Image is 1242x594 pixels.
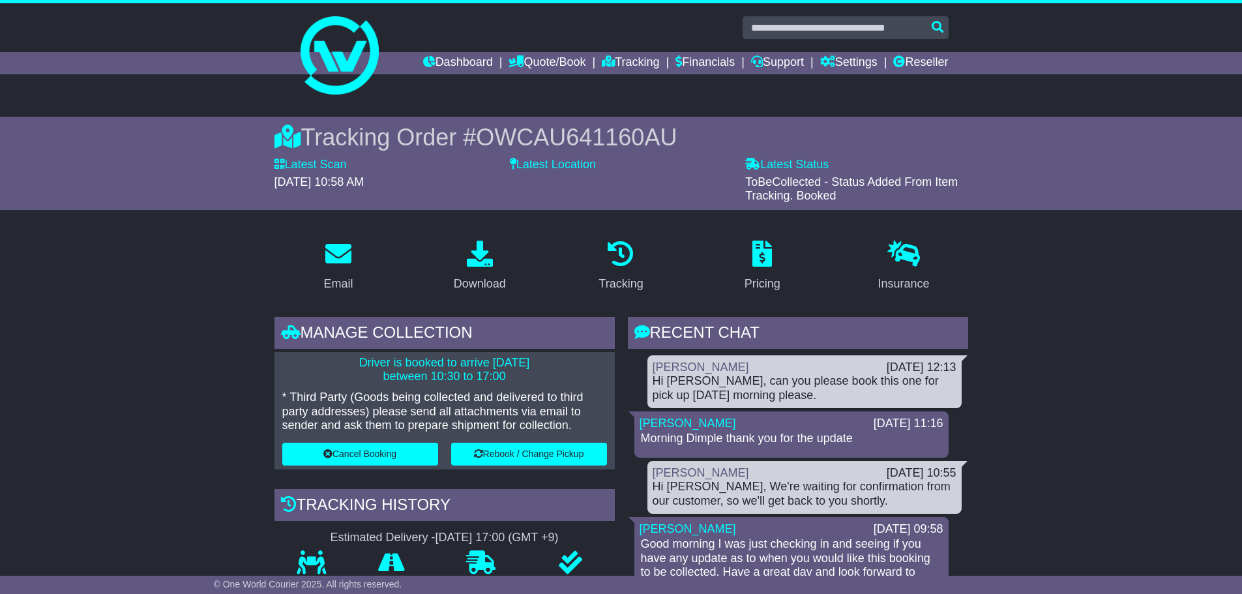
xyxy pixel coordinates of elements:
button: Rebook / Change Pickup [451,443,607,466]
a: Tracking [590,236,651,297]
a: Dashboard [423,52,493,74]
div: Tracking Order # [274,123,968,151]
span: OWCAU641160AU [476,124,677,151]
a: [PERSON_NAME] [640,417,736,430]
div: [DATE] 11:16 [874,417,943,431]
div: Pricing [745,275,780,293]
a: Financials [675,52,735,74]
p: Good morning I was just checking in and seeing if you have any update as to when you would like t... [641,537,942,593]
p: * Third Party (Goods being collected and delivered to third party addresses) please send all atta... [282,391,607,433]
a: Email [315,236,361,297]
div: [DATE] 10:55 [887,466,956,481]
a: Support [751,52,804,74]
label: Latest Status [745,158,829,172]
a: [PERSON_NAME] [653,361,749,374]
a: [PERSON_NAME] [640,522,736,535]
div: Tracking [599,275,643,293]
div: Manage collection [274,317,615,352]
a: Settings [820,52,878,74]
div: [DATE] 17:00 (GMT +9) [436,531,559,545]
div: Insurance [878,275,930,293]
div: Tracking history [274,489,615,524]
a: Download [445,236,514,297]
p: Morning Dimple thank you for the update [641,432,942,446]
div: Hi [PERSON_NAME], can you please book this one for pick up [DATE] morning please. [653,374,956,402]
div: [DATE] 09:58 [874,522,943,537]
a: Reseller [893,52,948,74]
div: Email [323,275,353,293]
div: Download [454,275,506,293]
a: Pricing [736,236,789,297]
div: RECENT CHAT [628,317,968,352]
span: © One World Courier 2025. All rights reserved. [214,579,402,589]
button: Cancel Booking [282,443,438,466]
span: [DATE] 10:58 AM [274,175,364,188]
a: Tracking [602,52,659,74]
div: [DATE] 12:13 [887,361,956,375]
a: Quote/Book [509,52,585,74]
div: Hi [PERSON_NAME], We're waiting for confirmation from our customer, so we'll get back to you shor... [653,480,956,508]
label: Latest Scan [274,158,347,172]
label: Latest Location [510,158,596,172]
span: ToBeCollected - Status Added From Item Tracking. Booked [745,175,958,203]
a: [PERSON_NAME] [653,466,749,479]
p: Driver is booked to arrive [DATE] between 10:30 to 17:00 [282,356,607,384]
a: Insurance [870,236,938,297]
div: Estimated Delivery - [274,531,615,545]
